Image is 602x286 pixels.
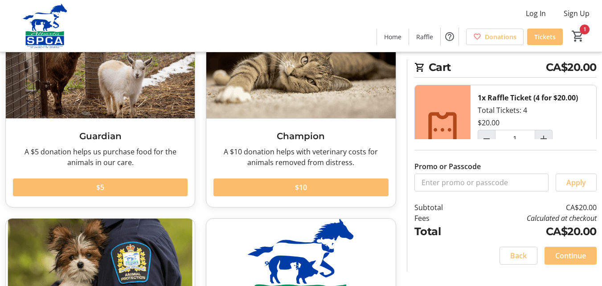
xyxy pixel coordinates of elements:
[206,12,395,118] img: Champion
[96,182,104,193] span: $5
[13,146,188,168] div: A $5 donation helps us purchase food for the animals in our care.
[527,29,563,45] a: Tickets
[467,224,597,240] td: CA$20.00
[414,174,549,191] input: Enter promo or passcode
[213,178,388,196] button: $10
[414,224,467,240] td: Total
[466,29,524,45] a: Donations
[556,174,597,191] button: Apply
[213,129,388,143] h3: Champion
[416,32,433,41] span: Raffle
[546,59,597,75] span: CA$20.00
[471,85,596,174] div: Total Tickets: 4
[213,146,388,168] div: A $10 donation helps with veterinary costs for animals removed from distress.
[557,6,597,21] button: Sign Up
[566,177,586,188] span: Apply
[478,130,495,147] button: Decrement by one
[467,202,597,213] td: CA$20.00
[414,213,467,224] td: Fees
[6,12,195,118] img: Guardian
[564,8,590,19] span: Sign Up
[13,178,188,196] button: $5
[535,130,552,147] button: Increment by one
[384,32,401,41] span: Home
[414,202,467,213] td: Subtotal
[495,130,535,148] input: Raffle Ticket (4 for $20.00) Quantity
[510,250,527,261] span: Back
[467,213,597,224] td: Calculated at checkout
[534,32,556,41] span: Tickets
[409,29,440,45] a: Raffle
[545,247,597,265] button: Continue
[478,117,500,128] div: $20.00
[295,182,307,193] span: $10
[414,59,597,78] h2: Cart
[500,247,537,265] button: Back
[485,32,516,41] span: Donations
[519,6,553,21] button: Log In
[5,4,85,48] img: Alberta SPCA's Logo
[441,28,459,46] button: Help
[478,92,578,103] div: 1x Raffle Ticket (4 for $20.00)
[377,29,409,45] a: Home
[570,28,586,44] button: Cart
[555,250,586,261] span: Continue
[526,8,546,19] span: Log In
[13,129,188,143] h3: Guardian
[414,161,481,172] label: Promo or Passcode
